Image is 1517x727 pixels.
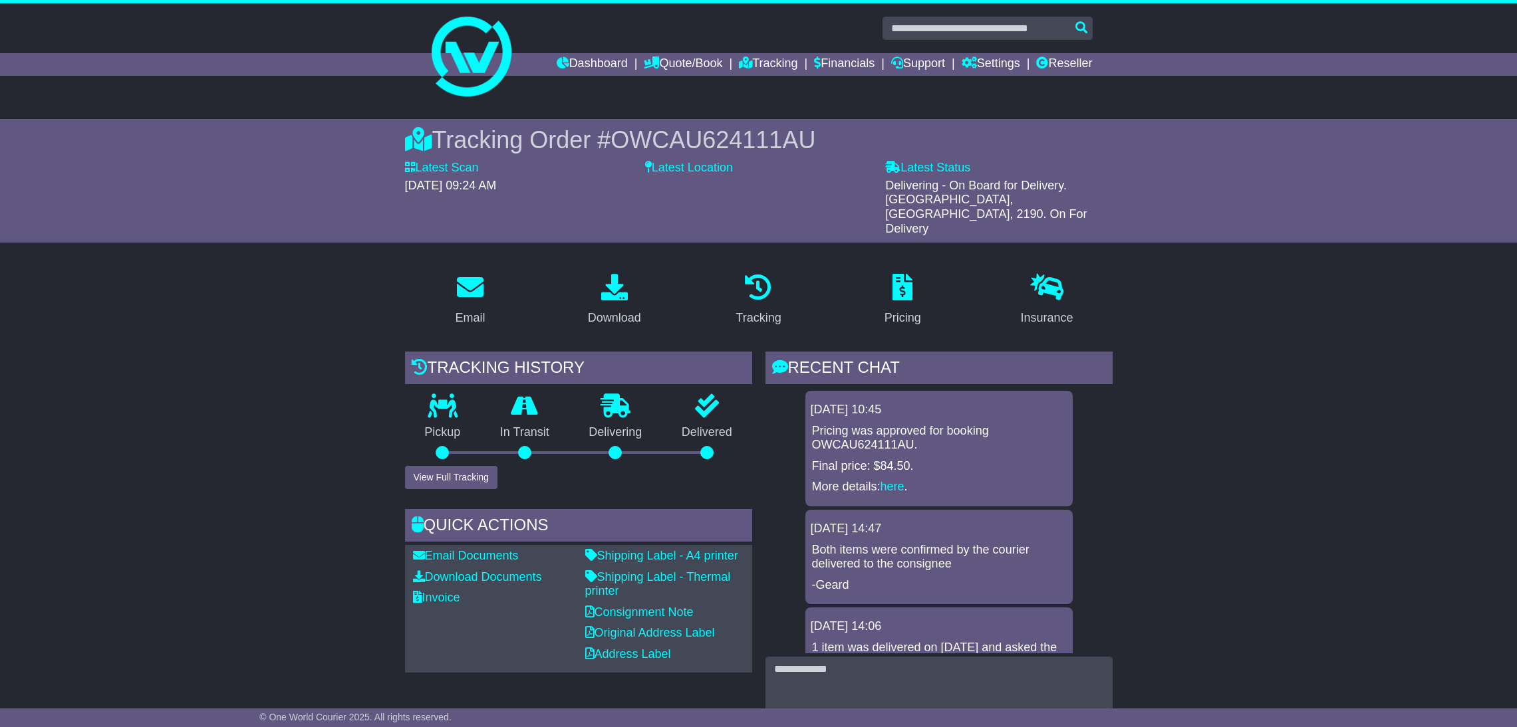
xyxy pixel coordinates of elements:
div: Tracking Order # [405,126,1113,154]
div: [DATE] 14:06 [811,619,1067,634]
a: Pricing [876,269,930,332]
a: Download Documents [413,570,542,583]
span: [DATE] 09:24 AM [405,179,497,192]
a: Support [891,53,945,76]
label: Latest Scan [405,161,479,175]
div: Email [455,309,485,327]
p: More details: . [812,480,1066,494]
p: Final price: $84.50. [812,459,1066,474]
p: In Transit [480,425,569,440]
span: © One World Courier 2025. All rights reserved. [259,712,452,722]
a: Address Label [585,647,671,661]
button: View Full Tracking [405,466,497,489]
span: Delivering - On Board for Delivery. [GEOGRAPHIC_DATA], [GEOGRAPHIC_DATA], 2190. On For Delivery [885,179,1087,235]
a: Download [579,269,650,332]
div: Quick Actions [405,509,752,545]
p: Pricing was approved for booking OWCAU624111AU. [812,424,1066,453]
a: Tracking [727,269,789,332]
div: [DATE] 10:45 [811,403,1067,417]
a: Shipping Label - Thermal printer [585,570,731,598]
div: [DATE] 14:47 [811,522,1067,536]
a: Quote/Book [644,53,722,76]
p: -Geard [812,578,1066,593]
label: Latest Status [885,161,970,175]
div: Download [588,309,641,327]
a: Original Address Label [585,626,715,639]
p: Delivered [662,425,752,440]
a: Tracking [739,53,797,76]
a: Consignment Note [585,605,694,619]
a: Settings [962,53,1020,76]
a: Dashboard [557,53,628,76]
p: Pickup [405,425,481,440]
p: Delivering [569,425,662,440]
div: Tracking history [405,352,752,387]
a: Reseller [1036,53,1092,76]
a: Invoice [413,591,460,604]
div: RECENT CHAT [765,352,1113,387]
a: Shipping Label - A4 printer [585,549,738,562]
a: Insurance [1012,269,1082,332]
div: Pricing [885,309,921,327]
p: 1 item was delivered on [DATE] and asked the courier to advise the ETA for the last item [812,641,1066,669]
div: Insurance [1021,309,1073,327]
label: Latest Location [645,161,733,175]
a: Financials [814,53,875,76]
p: Both items were confirmed by the courier delivered to the consignee [812,543,1066,571]
div: Tracking [736,309,781,327]
a: Email Documents [413,549,519,562]
a: Email [446,269,493,332]
a: here [881,480,904,493]
span: OWCAU624111AU [611,126,815,154]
